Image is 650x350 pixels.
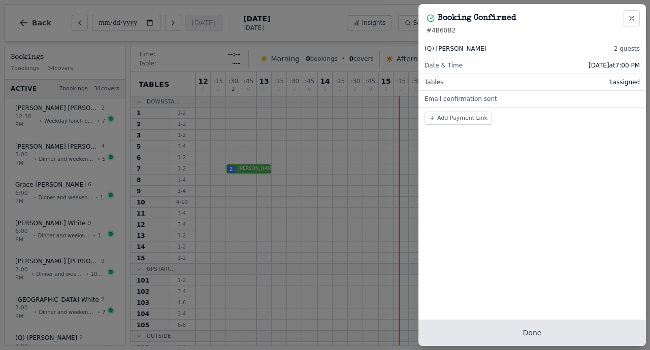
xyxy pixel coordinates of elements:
button: Done [418,320,646,346]
span: Date & Time [425,61,463,69]
span: 1 assigned [609,78,640,86]
button: Add Payment Link [425,112,492,125]
div: Email confirmation sent [418,91,646,107]
span: Tables [425,78,443,86]
span: 2 guests [614,45,640,53]
p: # 4B60B2 [427,26,638,34]
h2: Booking Confirmed [438,12,516,24]
span: [DATE] at 7:00 PM [589,61,640,69]
span: (Q) [PERSON_NAME] [425,45,486,53]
